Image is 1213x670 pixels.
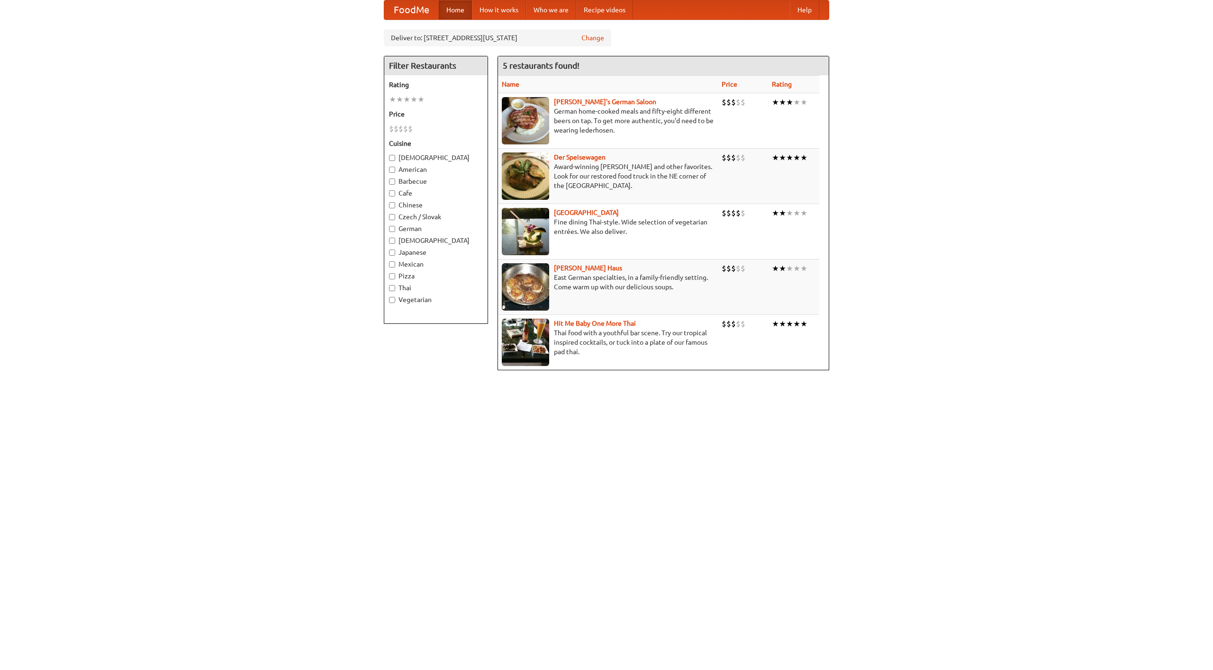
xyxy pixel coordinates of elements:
li: ★ [793,97,800,107]
h5: Cuisine [389,139,483,148]
li: ★ [800,263,807,274]
li: $ [722,152,726,163]
input: German [389,226,395,232]
input: Thai [389,285,395,291]
a: Help [790,0,819,19]
input: [DEMOGRAPHIC_DATA] [389,238,395,244]
img: speisewagen.jpg [502,152,549,200]
h5: Rating [389,80,483,89]
li: ★ [772,208,779,218]
p: Thai food with a youthful bar scene. Try our tropical inspired cocktails, or tuck into a plate of... [502,328,714,357]
a: Change [581,33,604,43]
input: Japanese [389,250,395,256]
label: Japanese [389,248,483,257]
input: Pizza [389,273,395,279]
li: $ [722,263,726,274]
label: Thai [389,283,483,293]
a: [GEOGRAPHIC_DATA] [554,209,619,216]
input: American [389,167,395,173]
a: How it works [472,0,526,19]
li: ★ [772,97,779,107]
li: $ [741,319,745,329]
li: $ [731,152,736,163]
li: $ [722,319,726,329]
li: $ [726,97,731,107]
ng-pluralize: 5 restaurants found! [503,61,579,70]
li: $ [731,97,736,107]
li: $ [736,97,741,107]
li: $ [398,124,403,134]
li: $ [408,124,413,134]
li: ★ [800,97,807,107]
input: Vegetarian [389,297,395,303]
li: ★ [786,97,793,107]
img: babythai.jpg [502,319,549,366]
a: Hit Me Baby One More Thai [554,320,636,327]
input: Barbecue [389,179,395,185]
li: ★ [786,208,793,218]
a: Rating [772,80,792,88]
a: Price [722,80,737,88]
input: [DEMOGRAPHIC_DATA] [389,155,395,161]
li: $ [731,319,736,329]
li: ★ [800,208,807,218]
input: Chinese [389,202,395,208]
li: ★ [793,208,800,218]
li: ★ [786,263,793,274]
li: $ [736,263,741,274]
li: ★ [793,263,800,274]
input: Cafe [389,190,395,197]
img: esthers.jpg [502,97,549,144]
p: German home-cooked meals and fifty-eight different beers on tap. To get more authentic, you'd nee... [502,107,714,135]
li: $ [736,152,741,163]
li: $ [741,208,745,218]
li: ★ [779,97,786,107]
input: Czech / Slovak [389,214,395,220]
li: $ [394,124,398,134]
li: $ [741,263,745,274]
input: Mexican [389,261,395,268]
li: $ [722,97,726,107]
li: $ [726,152,731,163]
div: Deliver to: [STREET_ADDRESS][US_STATE] [384,29,611,46]
li: ★ [410,94,417,105]
li: $ [389,124,394,134]
li: ★ [786,319,793,329]
label: Mexican [389,259,483,269]
a: Der Speisewagen [554,153,606,161]
li: ★ [779,263,786,274]
p: Award-winning [PERSON_NAME] and other favorites. Look for our restored food truck in the NE corne... [502,162,714,190]
li: ★ [772,152,779,163]
li: ★ [793,152,800,163]
b: [PERSON_NAME]'s German Saloon [554,98,656,106]
li: $ [726,208,731,218]
li: $ [403,124,408,134]
a: Who we are [526,0,576,19]
h5: Price [389,109,483,119]
li: $ [736,208,741,218]
li: $ [741,152,745,163]
li: ★ [396,94,403,105]
img: satay.jpg [502,208,549,255]
li: ★ [800,152,807,163]
li: ★ [772,263,779,274]
li: ★ [389,94,396,105]
a: Recipe videos [576,0,633,19]
label: German [389,224,483,233]
li: ★ [779,319,786,329]
a: Home [439,0,472,19]
label: Czech / Slovak [389,212,483,222]
b: [PERSON_NAME] Haus [554,264,622,272]
label: [DEMOGRAPHIC_DATA] [389,236,483,245]
li: ★ [793,319,800,329]
label: Cafe [389,188,483,198]
li: $ [731,263,736,274]
li: $ [736,319,741,329]
li: ★ [779,152,786,163]
label: Vegetarian [389,295,483,304]
li: $ [726,319,731,329]
li: ★ [779,208,786,218]
p: Fine dining Thai-style. Wide selection of vegetarian entrées. We also deliver. [502,217,714,236]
